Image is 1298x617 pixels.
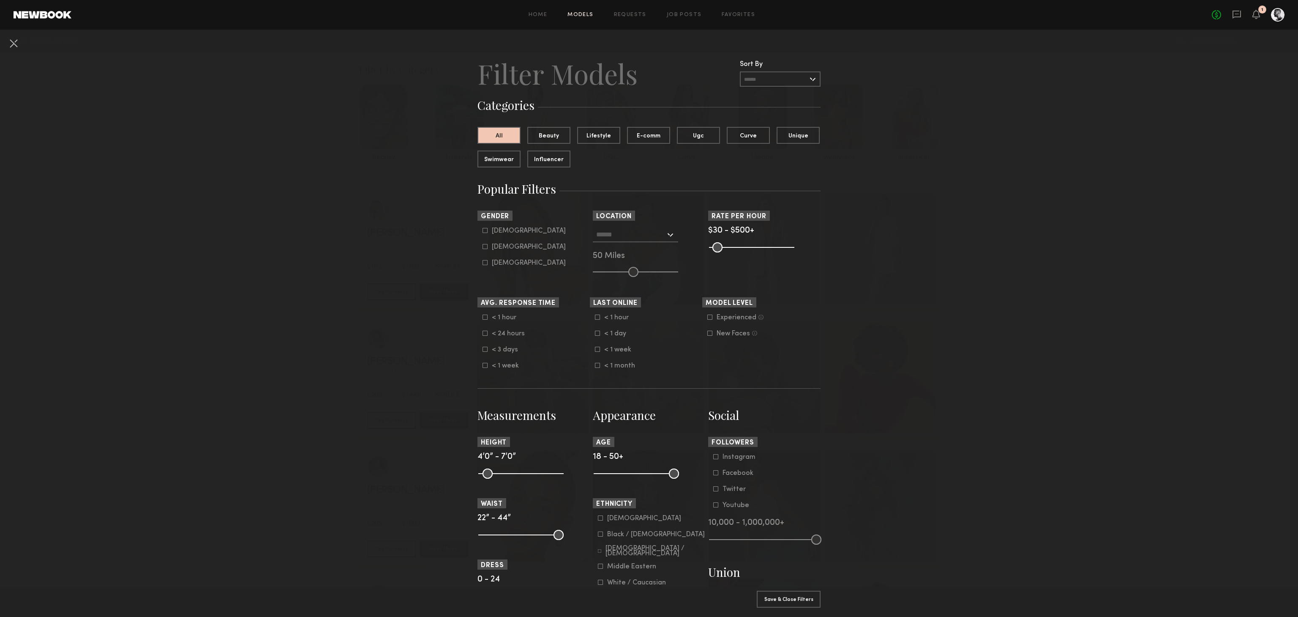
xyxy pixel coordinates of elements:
span: $30 - $500+ [708,227,754,235]
a: Home [529,12,548,18]
h3: Union [708,564,821,580]
button: Swimwear [477,151,521,167]
h3: Categories [477,97,821,113]
div: Instagram [723,455,755,460]
h2: Filter Models [477,57,638,90]
span: Ethnicity [596,501,633,507]
div: Sort By [740,61,821,68]
span: Rate per Hour [712,214,766,220]
div: < 1 week [492,363,525,368]
div: < 1 hour [492,315,525,320]
div: New Faces [717,331,750,336]
button: Cancel [7,36,20,50]
div: < 1 day [604,331,637,336]
div: [DEMOGRAPHIC_DATA] [492,228,566,233]
a: Requests [614,12,646,18]
div: [DEMOGRAPHIC_DATA] [492,244,566,250]
span: Last Online [593,300,638,307]
button: Curve [727,127,770,144]
span: Height [481,440,507,446]
button: Influencer [527,151,570,167]
h3: Measurements [477,407,590,423]
span: Location [596,214,632,220]
span: Followers [712,440,754,446]
span: Gender [481,214,509,220]
button: E-comm [627,127,670,144]
button: All [477,127,521,144]
span: 22” - 44” [477,514,511,522]
div: White / Caucasian [607,580,666,585]
h3: Social [708,407,821,423]
div: [DEMOGRAPHIC_DATA] / [DEMOGRAPHIC_DATA] [605,546,705,556]
button: Lifestyle [577,127,620,144]
div: Twitter [723,487,755,492]
div: [DEMOGRAPHIC_DATA] [492,261,566,266]
button: Ugc [677,127,720,144]
div: [DEMOGRAPHIC_DATA] [607,516,681,521]
a: Job Posts [667,12,702,18]
button: Save & Close Filters [757,591,821,608]
div: 1 [1261,8,1263,12]
span: Avg. Response Time [481,300,556,307]
span: 4’0” - 7’0” [477,453,516,461]
button: Beauty [527,127,570,144]
span: Dress [481,562,504,569]
common-close-button: Cancel [7,36,20,52]
div: < 1 week [604,347,637,352]
button: Unique [777,127,820,144]
div: 50 Miles [593,252,705,260]
div: Black / [DEMOGRAPHIC_DATA] [607,532,705,537]
h3: Appearance [593,407,705,423]
a: Models [567,12,593,18]
div: 10,000 - 1,000,000+ [708,519,821,527]
div: Middle Eastern [607,564,656,569]
div: Experienced [717,315,756,320]
h3: Popular Filters [477,181,821,197]
div: < 1 hour [604,315,637,320]
span: Model Level [706,300,753,307]
span: Waist [481,501,503,507]
div: < 3 days [492,347,525,352]
a: Favorites [722,12,755,18]
span: 18 - 50+ [593,453,623,461]
div: < 24 hours [492,331,525,336]
div: Facebook [723,471,755,476]
div: Youtube [723,503,755,508]
span: 0 - 24 [477,576,500,584]
span: Age [596,440,611,446]
div: < 1 month [604,363,637,368]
